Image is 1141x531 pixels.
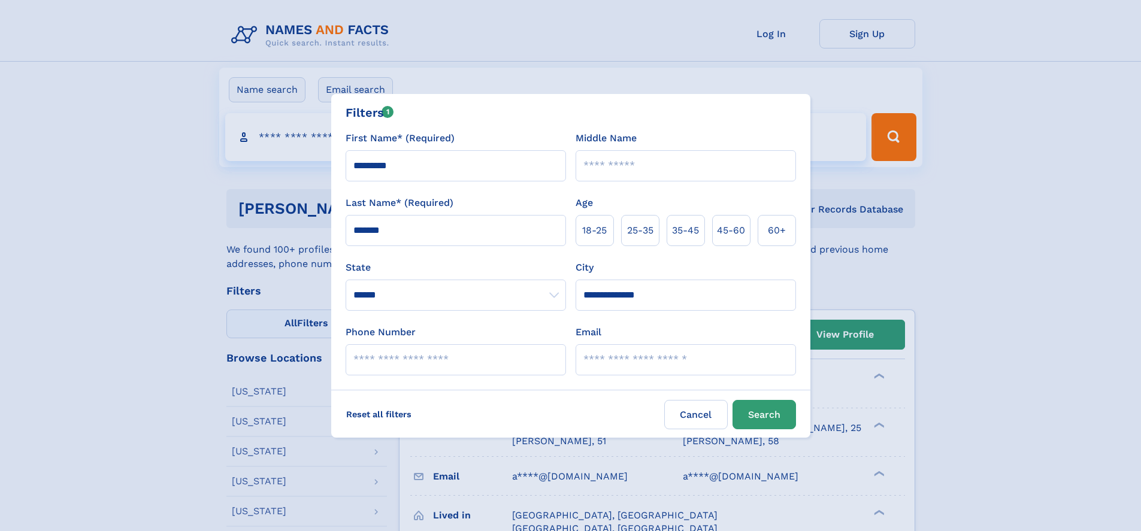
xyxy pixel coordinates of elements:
span: 35‑45 [672,223,699,238]
label: City [576,260,594,275]
span: 45‑60 [717,223,745,238]
span: 18‑25 [582,223,607,238]
label: Age [576,196,593,210]
label: State [346,260,566,275]
label: First Name* (Required) [346,131,455,145]
span: 60+ [768,223,786,238]
label: Phone Number [346,325,416,339]
label: Reset all filters [338,400,419,429]
label: Cancel [664,400,728,429]
span: 25‑35 [627,223,653,238]
button: Search [733,400,796,429]
label: Last Name* (Required) [346,196,453,210]
label: Middle Name [576,131,637,145]
div: Filters [346,104,394,122]
label: Email [576,325,601,339]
